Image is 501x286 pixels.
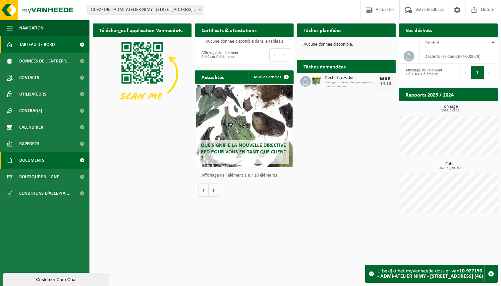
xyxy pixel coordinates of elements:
[280,48,290,61] button: Next
[297,23,348,36] h2: Tâches planifiées
[402,65,445,80] div: Affichage de l'élément 1 à 1 sur 1 éléments
[19,185,69,202] span: Conditions d'accepta...
[19,20,43,36] span: Navigation
[19,36,55,53] span: Tableau de bord
[19,102,42,119] span: Contrat(s)
[377,268,483,279] strong: 10-927196 - ADMI-ATELIER NIMY - [STREET_ADDRESS] (46)
[201,143,286,161] span: Que signifie la nouvelle directive RED pour vous en tant que client ?
[19,53,70,69] span: Données de l'entrepr...
[399,23,439,36] h2: Vos déchets
[87,5,203,15] span: 10-927196 - ADMI-ATELIER NIMY - 7020 NIMY, QUAI DES ANGLAIS 48 (46)
[297,60,352,73] h2: Tâches demandées
[19,152,44,169] span: Documents
[19,169,59,185] span: Boutique en ligne
[19,136,39,152] span: Rapports
[93,23,192,36] h2: Téléchargez l'application Vanheede+ maintenant!
[19,69,39,86] span: Contacts
[325,81,376,89] span: Vidange sur demande - passage dans une tournée fixe
[424,40,440,46] span: Déchet
[461,66,471,79] button: Previous
[248,70,293,84] a: Tous les articles
[269,48,280,61] button: Previous
[19,86,46,102] span: Utilisateurs
[484,66,494,79] button: Next
[198,184,209,197] button: Vorige
[471,66,484,79] button: 1
[304,42,389,47] p: Aucune donnée disponible.
[201,173,290,178] p: Affichage de l'élément 1 sur 10 éléments
[196,85,293,167] a: Que signifie la nouvelle directive RED pour vous en tant que client ?
[402,109,498,112] span: 2025: 0,080 t
[195,37,294,46] td: Aucune donnée disponible dans le tableau
[3,271,111,286] iframe: chat widget
[198,48,241,62] div: Affichage de l'élément 0 à 0 sur 0 éléments
[209,184,219,197] button: Volgende
[195,23,263,36] h2: Certificats & attestations
[325,75,376,81] span: Déchets résiduels
[93,37,192,111] img: Download de VHEPlus App
[379,76,392,82] div: MAR.
[379,82,392,86] div: 14-10
[399,88,460,101] h2: Rapports 2025 / 2024
[88,5,203,15] span: 10-927196 - ADMI-ATELIER NIMY - 7020 NIMY, QUAI DES ANGLAIS 48 (46)
[195,70,231,83] h2: Actualités
[440,101,497,114] a: Consulter les rapports
[402,104,498,112] h3: Tonnage
[419,49,498,63] td: déchets résiduels (04-000029)
[311,75,322,86] img: WB-1100-HPE-GN-50
[402,167,498,170] span: 2025: 13,200 m3
[377,265,484,282] div: U bekijkt het myVanheede dossier van
[402,162,498,170] h3: Cube
[19,119,43,136] span: Calendrier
